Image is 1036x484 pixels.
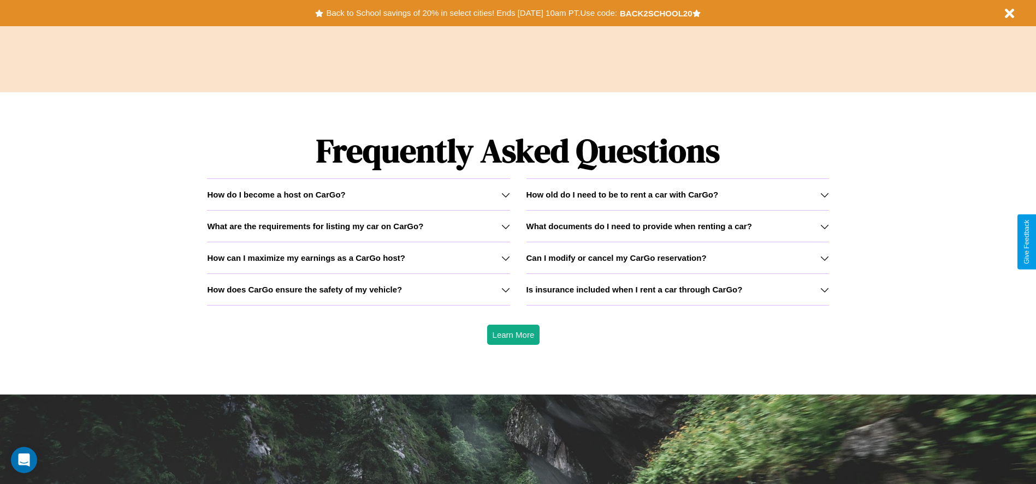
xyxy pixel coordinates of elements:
[207,285,402,294] h3: How does CarGo ensure the safety of my vehicle?
[207,253,405,262] h3: How can I maximize my earnings as a CarGo host?
[526,190,719,199] h3: How old do I need to be to rent a car with CarGo?
[526,285,743,294] h3: Is insurance included when I rent a car through CarGo?
[11,447,37,473] div: Open Intercom Messenger
[526,222,752,231] h3: What documents do I need to provide when renting a car?
[487,325,540,345] button: Learn More
[323,5,619,21] button: Back to School savings of 20% in select cities! Ends [DATE] 10am PT.Use code:
[207,123,828,178] h1: Frequently Asked Questions
[620,9,692,18] b: BACK2SCHOOL20
[1023,220,1031,264] div: Give Feedback
[207,222,423,231] h3: What are the requirements for listing my car on CarGo?
[526,253,707,262] h3: Can I modify or cancel my CarGo reservation?
[207,190,345,199] h3: How do I become a host on CarGo?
